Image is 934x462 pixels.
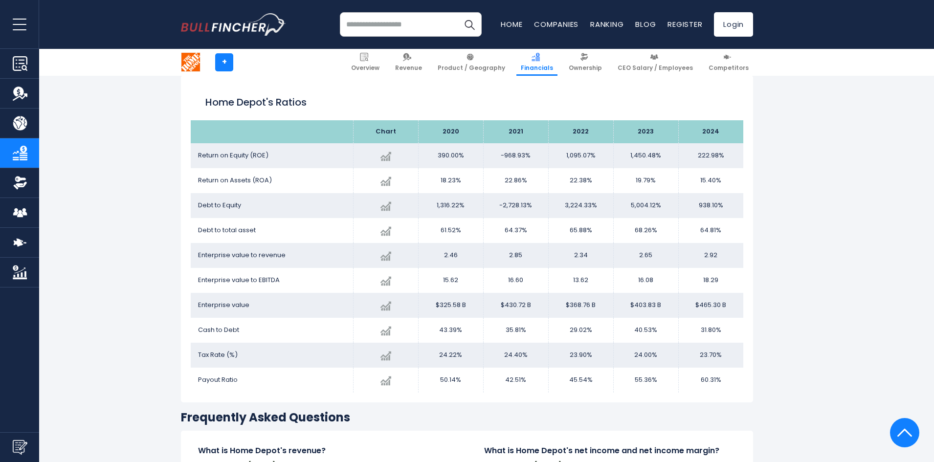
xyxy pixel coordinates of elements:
[635,19,656,29] a: Blog
[391,49,426,76] a: Revenue
[548,143,613,168] td: 1,095.07%
[483,318,548,343] td: 35.81%
[13,176,27,190] img: Ownership
[564,49,606,76] a: Ownership
[418,343,483,368] td: 24.22%
[353,120,418,143] th: Chart
[678,293,743,318] td: $465.30 B
[198,300,249,309] span: Enterprise value
[678,343,743,368] td: 23.70%
[613,120,678,143] th: 2023
[483,193,548,218] td: -2,728.13%
[198,225,256,235] span: Debt to total asset
[418,268,483,293] td: 15.62
[418,193,483,218] td: 1,316.22%
[569,64,602,72] span: Ownership
[548,368,613,393] td: 45.54%
[483,293,548,318] td: $430.72 B
[205,95,729,110] h2: Home Depot's Ratios
[613,293,678,318] td: $403.83 B
[418,168,483,193] td: 18.23%
[613,49,697,76] a: CEO Salary / Employees
[198,445,450,456] h4: What is Home Depot's revenue?
[548,318,613,343] td: 29.02%
[418,143,483,168] td: 390.00%
[198,350,238,359] span: Tax Rate (%)
[613,193,678,218] td: 5,004.12%
[501,19,522,29] a: Home
[613,343,678,368] td: 24.00%
[548,343,613,368] td: 23.90%
[198,325,239,334] span: Cash to Debt
[678,243,743,268] td: 2.92
[590,19,623,29] a: Ranking
[483,143,548,168] td: -968.93%
[198,151,268,160] span: Return on Equity (ROE)
[678,120,743,143] th: 2024
[534,19,578,29] a: Companies
[181,53,200,71] img: HD logo
[181,410,753,425] h3: Frequently Asked Questions
[198,275,280,285] span: Enterprise value to EBITDA
[351,64,379,72] span: Overview
[438,64,505,72] span: Product / Geography
[613,243,678,268] td: 2.65
[678,318,743,343] td: 31.80%
[198,250,286,260] span: Enterprise value to revenue
[678,218,743,243] td: 64.81%
[347,49,384,76] a: Overview
[678,168,743,193] td: 15.40%
[678,268,743,293] td: 18.29
[613,318,678,343] td: 40.53%
[198,176,272,185] span: Return on Assets (ROA)
[418,293,483,318] td: $325.58 B
[678,193,743,218] td: 938.10%
[198,200,241,210] span: Debt to Equity
[483,168,548,193] td: 22.86%
[613,218,678,243] td: 68.26%
[418,318,483,343] td: 43.39%
[521,64,553,72] span: Financials
[548,120,613,143] th: 2022
[667,19,702,29] a: Register
[181,13,286,36] a: Go to homepage
[548,293,613,318] td: $368.76 B
[433,49,510,76] a: Product / Geography
[548,243,613,268] td: 2.34
[483,243,548,268] td: 2.85
[215,53,233,71] a: +
[483,343,548,368] td: 24.40%
[618,64,693,72] span: CEO Salary / Employees
[548,268,613,293] td: 13.62
[181,13,286,36] img: bullfincher logo
[714,12,753,37] a: Login
[483,218,548,243] td: 64.37%
[678,368,743,393] td: 60.31%
[418,120,483,143] th: 2020
[548,168,613,193] td: 22.38%
[418,218,483,243] td: 61.52%
[709,64,749,72] span: Competitors
[395,64,422,72] span: Revenue
[613,368,678,393] td: 55.36%
[198,375,238,384] span: Payout Ratio
[704,49,753,76] a: Competitors
[548,193,613,218] td: 3,224.33%
[678,143,743,168] td: 222.98%
[483,368,548,393] td: 42.51%
[418,368,483,393] td: 50.14%
[484,445,736,456] h4: What is Home Depot's net income and net income margin?
[418,243,483,268] td: 2.46
[483,268,548,293] td: 16.60
[613,268,678,293] td: 16.08
[548,218,613,243] td: 65.88%
[516,49,557,76] a: Financials
[457,12,482,37] button: Search
[483,120,548,143] th: 2021
[613,143,678,168] td: 1,450.48%
[613,168,678,193] td: 19.79%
